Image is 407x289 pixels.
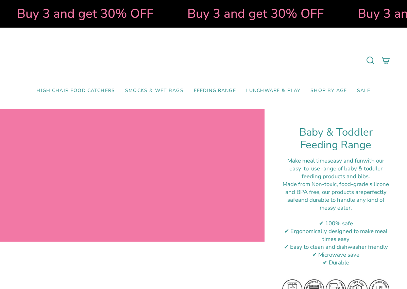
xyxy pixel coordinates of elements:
[31,83,120,99] a: High Chair Food Catchers
[189,83,241,99] a: Feeding Range
[285,180,389,212] span: ade from Non-toxic, food-grade silicone and BPA free, our products are and durable to handle any ...
[352,83,376,99] a: SALE
[282,126,390,152] h1: Baby & Toddler Feeding Range
[125,88,184,94] span: Smocks & Wet Bags
[282,243,390,251] div: ✔ Easy to clean and dishwasher friendly
[282,180,390,212] div: M
[282,157,390,180] div: Make meal times with our easy-to-use range of baby & toddler feeding products and bibs.
[305,83,352,99] a: Shop by Age
[287,188,387,204] strong: perfectly safe
[36,88,115,94] span: High Chair Food Catchers
[145,38,262,83] a: Mumma’s Little Helpers
[282,227,390,243] div: ✔ Ergonomically designed to make meal times easy
[241,83,305,99] a: Lunchware & Play
[194,88,236,94] span: Feeding Range
[120,83,189,99] a: Smocks & Wet Bags
[330,157,363,165] strong: easy and fun
[357,88,371,94] span: SALE
[246,88,300,94] span: Lunchware & Play
[222,5,358,22] strong: Buy 3 and get 30% OFF
[310,88,347,94] span: Shop by Age
[51,5,188,22] strong: Buy 3 and get 30% OFF
[282,259,390,267] div: ✔ Durable
[282,219,390,227] div: ✔ 100% safe
[312,251,359,259] span: ✔ Microwave save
